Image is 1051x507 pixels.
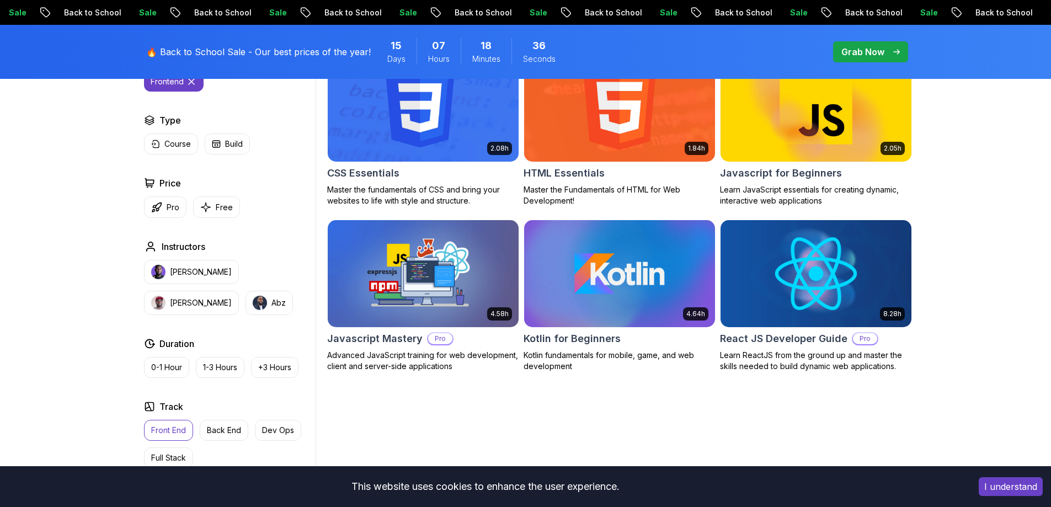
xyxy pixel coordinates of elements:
p: Back to School [79,7,154,18]
p: 2.05h [884,144,901,153]
a: Javascript Mastery card4.58hJavascript MasteryProAdvanced JavaScript training for web development... [327,220,519,372]
div: This website uses cookies to enhance the user experience. [8,474,962,499]
h2: Javascript for Beginners [720,166,842,181]
p: Sale [285,7,320,18]
p: 0-1 Hour [151,362,182,373]
p: Back End [207,425,241,436]
a: HTML Essentials card1.84hHTML EssentialsMaster the Fundamentals of HTML for Web Development! [524,54,716,206]
button: Dev Ops [255,420,301,441]
p: frontend [151,76,184,87]
a: CSS Essentials card2.08hCSS EssentialsMaster the fundamentals of CSS and bring your websites to l... [327,54,519,206]
p: Front End [151,425,186,436]
button: 0-1 Hour [144,357,189,378]
p: Free [216,202,233,213]
h2: Track [159,400,183,413]
button: instructor img[PERSON_NAME] [144,260,239,284]
button: +3 Hours [251,357,298,378]
button: Back End [200,420,248,441]
img: React JS Developer Guide card [716,217,916,329]
p: Advanced JavaScript training for web development, client and server-side applications [327,350,519,372]
span: 15 Days [391,38,402,54]
p: Sale [24,7,60,18]
h2: React JS Developer Guide [720,331,847,346]
button: Course [144,134,198,154]
p: Kotlin fundamentals for mobile, game, and web development [524,350,716,372]
img: Kotlin for Beginners card [524,220,715,327]
p: 4.64h [686,309,705,318]
span: 36 Seconds [532,38,546,54]
span: 18 Minutes [481,38,492,54]
button: instructor imgAbz [246,291,293,315]
img: instructor img [151,265,166,279]
button: Front End [144,420,193,441]
p: Build [225,138,243,150]
p: Back to School [730,7,805,18]
h2: Duration [159,337,194,350]
h2: HTML Essentials [524,166,605,181]
p: 1.84h [688,144,705,153]
img: instructor img [151,296,166,310]
p: 🔥 Back to School Sale - Our best prices of the year! [146,45,371,58]
p: Learn JavaScript essentials for creating dynamic, interactive web applications [720,184,912,206]
a: React JS Developer Guide card8.28hReact JS Developer GuideProLearn ReactJS from the ground up and... [720,220,912,372]
p: Pro [167,202,179,213]
button: frontend [144,72,204,92]
img: Javascript Mastery card [328,220,519,327]
p: 2.08h [490,144,509,153]
p: 8.28h [883,309,901,318]
span: Seconds [523,54,556,65]
button: 1-3 Hours [196,357,244,378]
p: Back to School [600,7,675,18]
p: Course [164,138,191,150]
p: Sale [936,7,971,18]
img: CSS Essentials card [328,55,519,162]
button: instructor img[PERSON_NAME] [144,291,239,315]
p: 4.58h [490,309,509,318]
a: Javascript for Beginners card2.05hJavascript for BeginnersLearn JavaScript essentials for creatin... [720,54,912,206]
h2: Javascript Mastery [327,331,423,346]
span: 7 Hours [432,38,445,54]
p: Back to School [861,7,936,18]
span: Days [387,54,406,65]
p: Back to School [340,7,415,18]
img: HTML Essentials card [524,55,715,162]
p: Full Stack [151,452,186,463]
img: instructor img [253,296,267,310]
p: +3 Hours [258,362,291,373]
p: Master the Fundamentals of HTML for Web Development! [524,184,716,206]
button: Accept cookies [979,477,1043,496]
button: Build [205,134,250,154]
p: Dev Ops [262,425,294,436]
p: Abz [271,297,286,308]
p: 1-3 Hours [203,362,237,373]
p: Pro [428,333,452,344]
span: Hours [428,54,450,65]
p: Sale [545,7,580,18]
button: Free [193,196,240,218]
p: Back to School [210,7,285,18]
h2: Type [159,114,181,127]
button: Full Stack [144,447,193,468]
h2: Instructors [162,240,205,253]
p: Pro [853,333,877,344]
img: Javascript for Beginners card [721,55,911,162]
button: Pro [144,196,186,218]
p: Sale [675,7,711,18]
p: Back to School [470,7,545,18]
p: Sale [415,7,450,18]
a: Kotlin for Beginners card4.64hKotlin for BeginnersKotlin fundamentals for mobile, game, and web d... [524,220,716,372]
p: Master the fundamentals of CSS and bring your websites to life with style and structure. [327,184,519,206]
p: Learn ReactJS from the ground up and master the skills needed to build dynamic web applications. [720,350,912,372]
p: Grab Now [841,45,884,58]
h2: Price [159,177,181,190]
p: Sale [154,7,190,18]
h2: Kotlin for Beginners [524,331,621,346]
p: [PERSON_NAME] [170,266,232,277]
p: Sale [805,7,841,18]
span: Minutes [472,54,500,65]
p: [PERSON_NAME] [170,297,232,308]
h2: CSS Essentials [327,166,399,181]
